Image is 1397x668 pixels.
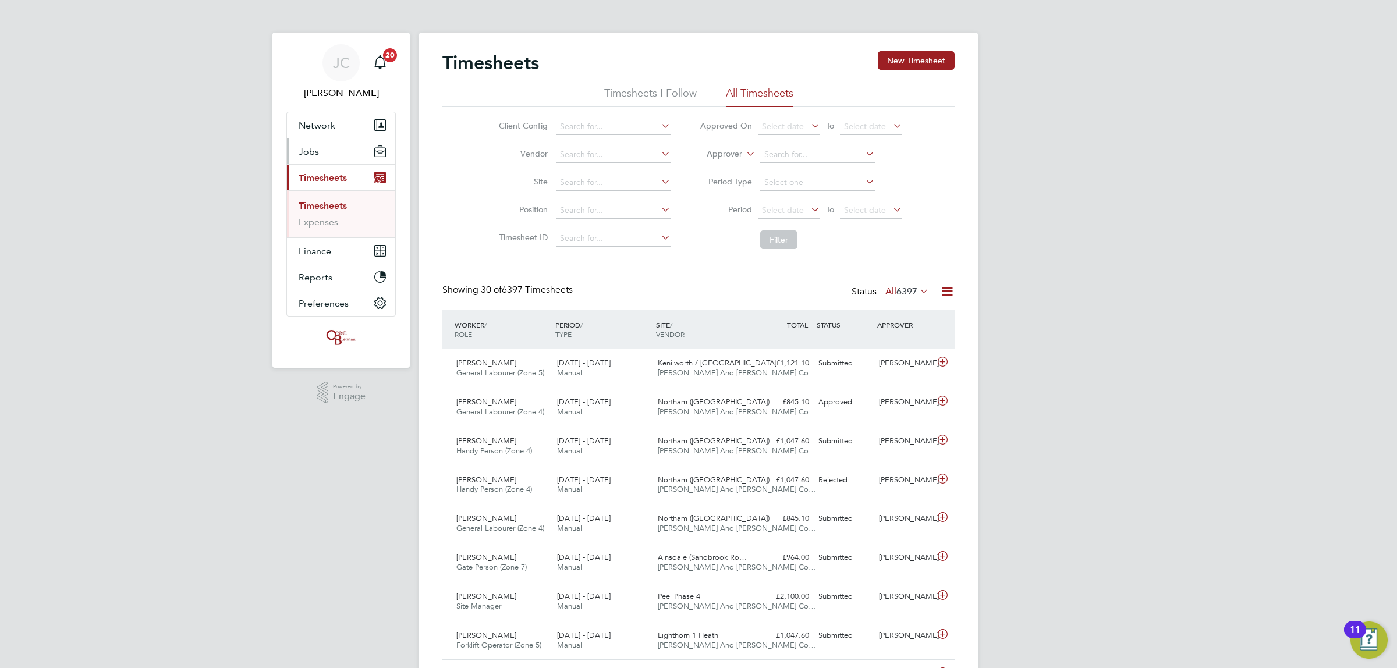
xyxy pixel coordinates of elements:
[753,432,814,451] div: £1,047.60
[557,358,611,368] span: [DATE] - [DATE]
[557,484,582,494] span: Manual
[456,552,516,562] span: [PERSON_NAME]
[557,397,611,407] span: [DATE] - [DATE]
[700,120,752,131] label: Approved On
[658,601,816,611] span: [PERSON_NAME] And [PERSON_NAME] Co…
[442,284,575,296] div: Showing
[299,200,347,211] a: Timesheets
[658,562,816,572] span: [PERSON_NAME] And [PERSON_NAME] Co…
[557,368,582,378] span: Manual
[557,436,611,446] span: [DATE] - [DATE]
[299,146,319,157] span: Jobs
[814,432,874,451] div: Submitted
[556,230,671,247] input: Search for...
[495,204,548,215] label: Position
[874,626,935,645] div: [PERSON_NAME]
[333,382,366,392] span: Powered by
[658,475,770,485] span: Northam ([GEOGRAPHIC_DATA])
[1350,621,1388,659] button: Open Resource Center, 11 new notifications
[658,436,770,446] span: Northam ([GEOGRAPHIC_DATA])
[658,591,700,601] span: Peel Phase 4
[874,432,935,451] div: [PERSON_NAME]
[658,358,784,368] span: Kenilworth / [GEOGRAPHIC_DATA]…
[878,51,955,70] button: New Timesheet
[557,475,611,485] span: [DATE] - [DATE]
[287,165,395,190] button: Timesheets
[333,55,350,70] span: JC
[557,630,611,640] span: [DATE] - [DATE]
[557,552,611,562] span: [DATE] - [DATE]
[456,513,516,523] span: [PERSON_NAME]
[760,230,797,249] button: Filter
[557,407,582,417] span: Manual
[814,626,874,645] div: Submitted
[299,298,349,309] span: Preferences
[455,329,472,339] span: ROLE
[557,523,582,533] span: Manual
[670,320,672,329] span: /
[753,509,814,528] div: £845.10
[286,44,396,100] a: JC[PERSON_NAME]
[557,591,611,601] span: [DATE] - [DATE]
[495,148,548,159] label: Vendor
[753,471,814,490] div: £1,047.60
[286,86,396,100] span: James Crawley
[456,446,532,456] span: Handy Person (Zone 4)
[1350,630,1360,645] div: 11
[874,548,935,567] div: [PERSON_NAME]
[787,320,808,329] span: TOTAL
[333,392,366,401] span: Engage
[753,587,814,606] div: £2,100.00
[658,484,816,494] span: [PERSON_NAME] And [PERSON_NAME] Co…
[557,640,582,650] span: Manual
[556,147,671,163] input: Search for...
[456,591,516,601] span: [PERSON_NAME]
[456,368,544,378] span: General Labourer (Zone 5)
[287,138,395,164] button: Jobs
[726,86,793,107] li: All Timesheets
[287,238,395,264] button: Finance
[874,509,935,528] div: [PERSON_NAME]
[557,601,582,611] span: Manual
[272,33,410,368] nav: Main navigation
[753,354,814,373] div: £1,121.10
[557,513,611,523] span: [DATE] - [DATE]
[874,471,935,490] div: [PERSON_NAME]
[299,172,347,183] span: Timesheets
[844,205,886,215] span: Select date
[753,548,814,567] div: £964.00
[456,397,516,407] span: [PERSON_NAME]
[456,630,516,640] span: [PERSON_NAME]
[814,471,874,490] div: Rejected
[874,354,935,373] div: [PERSON_NAME]
[604,86,697,107] li: Timesheets I Follow
[896,286,917,297] span: 6397
[557,446,582,456] span: Manual
[656,329,685,339] span: VENDOR
[658,513,770,523] span: Northam ([GEOGRAPHIC_DATA])
[658,368,816,378] span: [PERSON_NAME] And [PERSON_NAME] Co…
[495,120,548,131] label: Client Config
[383,48,397,62] span: 20
[287,290,395,316] button: Preferences
[481,284,502,296] span: 30 of
[287,190,395,237] div: Timesheets
[456,407,544,417] span: General Labourer (Zone 4)
[822,202,838,217] span: To
[753,393,814,412] div: £845.10
[874,314,935,335] div: APPROVER
[814,548,874,567] div: Submitted
[762,121,804,132] span: Select date
[552,314,653,344] div: PERIOD
[456,475,516,485] span: [PERSON_NAME]
[762,205,804,215] span: Select date
[556,119,671,135] input: Search for...
[287,264,395,290] button: Reports
[760,175,875,191] input: Select one
[690,148,742,160] label: Approver
[299,120,335,131] span: Network
[555,329,572,339] span: TYPE
[814,314,874,335] div: STATUS
[814,354,874,373] div: Submitted
[452,314,552,344] div: WORKER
